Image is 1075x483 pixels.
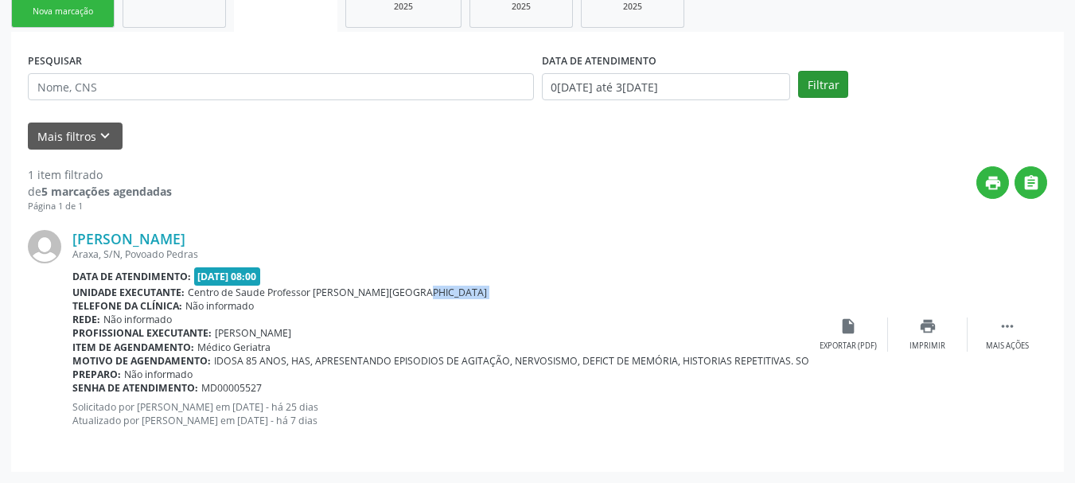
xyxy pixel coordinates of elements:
label: DATA DE ATENDIMENTO [542,49,656,73]
i: keyboard_arrow_down [96,127,114,145]
b: Item de agendamento: [72,341,194,354]
div: 2025 [593,1,672,13]
div: Exportar (PDF) [820,341,877,352]
button: Mais filtroskeyboard_arrow_down [28,123,123,150]
p: Solicitado por [PERSON_NAME] em [DATE] - há 25 dias Atualizado por [PERSON_NAME] em [DATE] - há 7... [72,400,808,427]
span: IDOSA 85 ANOS, HAS, APRESENTANDO EPISODIOS DE AGITAÇÃO, NERVOSISMO, DEFICT DE MEMÓRIA, HISTORIAS ... [214,354,896,368]
div: 1 item filtrado [28,166,172,183]
div: Nova marcação [23,6,103,18]
b: Motivo de agendamento: [72,354,211,368]
button: Filtrar [798,71,848,98]
i:  [999,317,1016,335]
span: Não informado [185,299,254,313]
span: [DATE] 08:00 [194,267,261,286]
i:  [1022,174,1040,192]
span: Médico Geriatra [197,341,271,354]
b: Unidade executante: [72,286,185,299]
div: Araxa, S/N, Povoado Pedras [72,247,808,261]
button:  [1015,166,1047,199]
img: img [28,230,61,263]
i: print [919,317,937,335]
div: Mais ações [986,341,1029,352]
label: PESQUISAR [28,49,82,73]
b: Preparo: [72,368,121,381]
div: 2025 [357,1,450,13]
i: print [984,174,1002,192]
span: [PERSON_NAME] [215,326,291,340]
strong: 5 marcações agendadas [41,184,172,199]
input: Selecione um intervalo [542,73,791,100]
span: MD00005527 [201,381,262,395]
b: Data de atendimento: [72,270,191,283]
b: Rede: [72,313,100,326]
div: Imprimir [909,341,945,352]
div: de [28,183,172,200]
div: Página 1 de 1 [28,200,172,213]
span: Não informado [124,368,193,381]
a: [PERSON_NAME] [72,230,185,247]
input: Nome, CNS [28,73,534,100]
b: Telefone da clínica: [72,299,182,313]
b: Senha de atendimento: [72,381,198,395]
b: Profissional executante: [72,326,212,340]
div: 2025 [481,1,561,13]
span: Centro de Saude Professor [PERSON_NAME][GEOGRAPHIC_DATA] [188,286,487,299]
span: Não informado [103,313,172,326]
i: insert_drive_file [839,317,857,335]
button: print [976,166,1009,199]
